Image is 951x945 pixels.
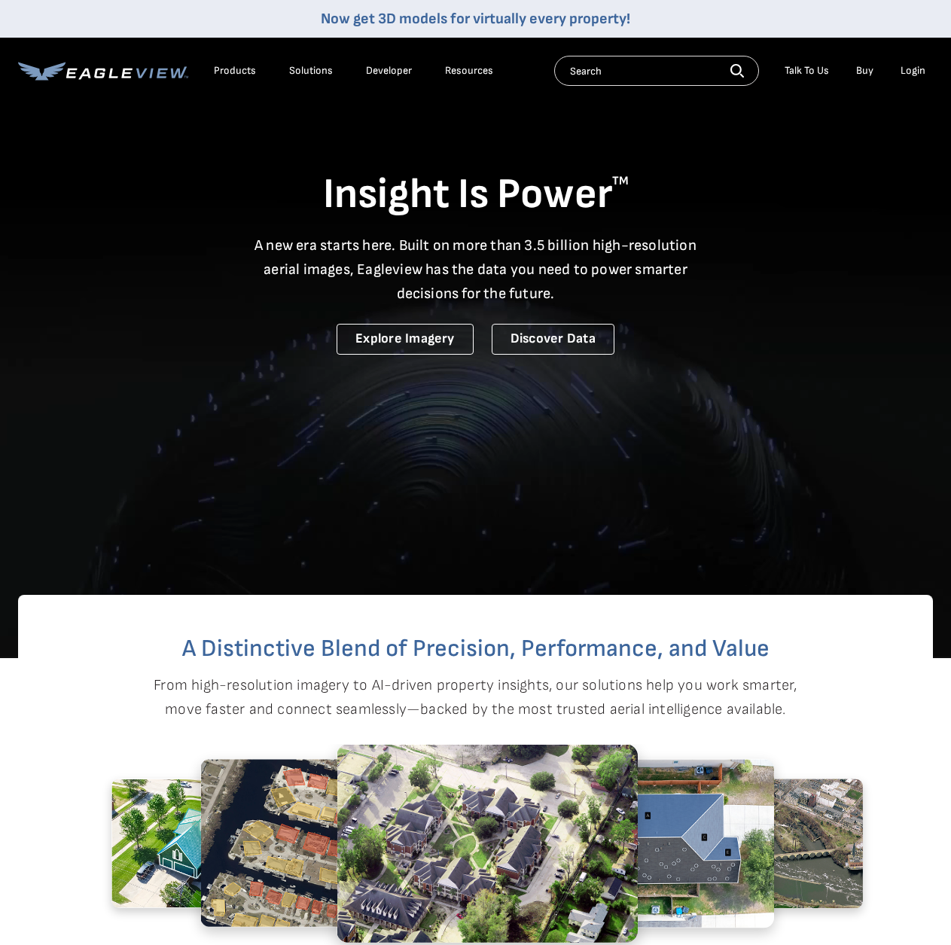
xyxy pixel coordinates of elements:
a: Explore Imagery [337,324,474,355]
a: Buy [856,64,873,78]
div: Talk To Us [785,64,829,78]
h1: Insight Is Power [18,169,933,221]
img: 4.2.png [111,779,307,908]
p: A new era starts here. Built on more than 3.5 billion high-resolution aerial images, Eagleview ha... [245,233,706,306]
input: Search [554,56,759,86]
a: Discover Data [492,324,614,355]
p: From high-resolution imagery to AI-driven property insights, our solutions help you work smarter,... [154,673,798,721]
a: Now get 3D models for virtually every property! [321,10,630,28]
h2: A Distinctive Blend of Precision, Performance, and Value [78,637,873,661]
img: 5.2.png [200,758,456,927]
div: Solutions [289,64,333,78]
div: Products [214,64,256,78]
img: 1.2.png [337,744,638,943]
img: 2.2.png [518,758,774,927]
sup: TM [612,174,629,188]
div: Login [901,64,925,78]
div: Resources [445,64,493,78]
a: Developer [366,64,412,78]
